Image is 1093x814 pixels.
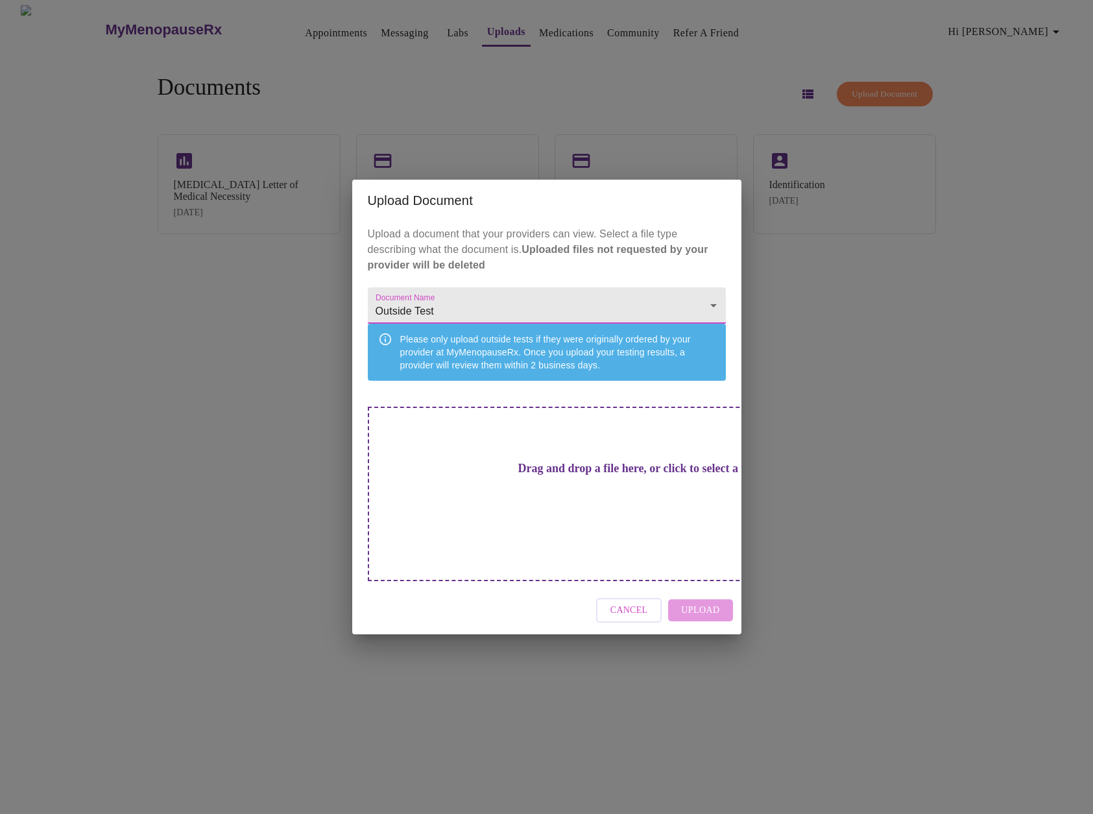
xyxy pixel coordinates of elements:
div: Outside Test [368,287,726,324]
p: Upload a document that your providers can view. Select a file type describing what the document is. [368,226,726,273]
h2: Upload Document [368,190,726,211]
div: Please only upload outside tests if they were originally ordered by your provider at MyMenopauseR... [400,328,715,377]
button: Cancel [596,598,662,623]
h3: Drag and drop a file here, or click to select a file [459,462,817,475]
strong: Uploaded files not requested by your provider will be deleted [368,244,708,270]
span: Cancel [610,603,648,619]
